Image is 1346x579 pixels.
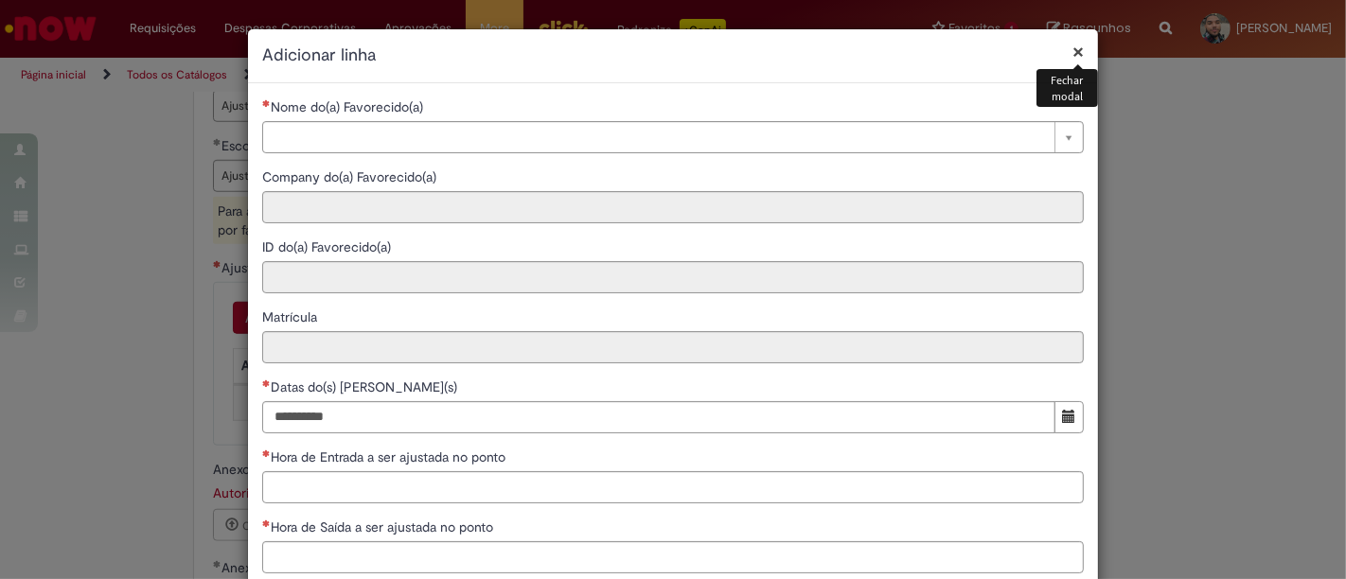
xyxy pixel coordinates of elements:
input: Hora de Saída a ser ajustada no ponto [262,541,1084,573]
div: Fechar modal [1036,69,1098,107]
span: Datas do(s) [PERSON_NAME](s) [271,378,461,395]
button: Fechar modal [1072,42,1084,61]
span: Necessários - Nome do(a) Favorecido(a) [271,98,427,115]
h2: Adicionar linha [262,44,1084,68]
span: Hora de Entrada a ser ajustada no ponto [271,448,509,465]
input: Matrícula [262,331,1084,363]
a: Limpar campo Nome do(a) Favorecido(a) [262,121,1084,153]
input: Hora de Entrada a ser ajustada no ponto [262,471,1084,503]
button: Mostrar calendário para Datas do(s) Ajuste(s) [1054,401,1084,433]
input: ID do(a) Favorecido(a) [262,261,1084,293]
span: Somente leitura - ID do(a) Favorecido(a) [262,238,395,255]
span: Necessários [262,449,271,457]
span: Somente leitura - Matrícula [262,308,321,325]
span: Somente leitura - Company do(a) Favorecido(a) [262,168,440,185]
span: Necessários [262,99,271,107]
span: Necessários [262,379,271,387]
span: Necessários [262,519,271,527]
input: Datas do(s) Ajuste(s) [262,401,1055,433]
span: Hora de Saída a ser ajustada no ponto [271,518,497,535]
input: Company do(a) Favorecido(a) [262,191,1084,223]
